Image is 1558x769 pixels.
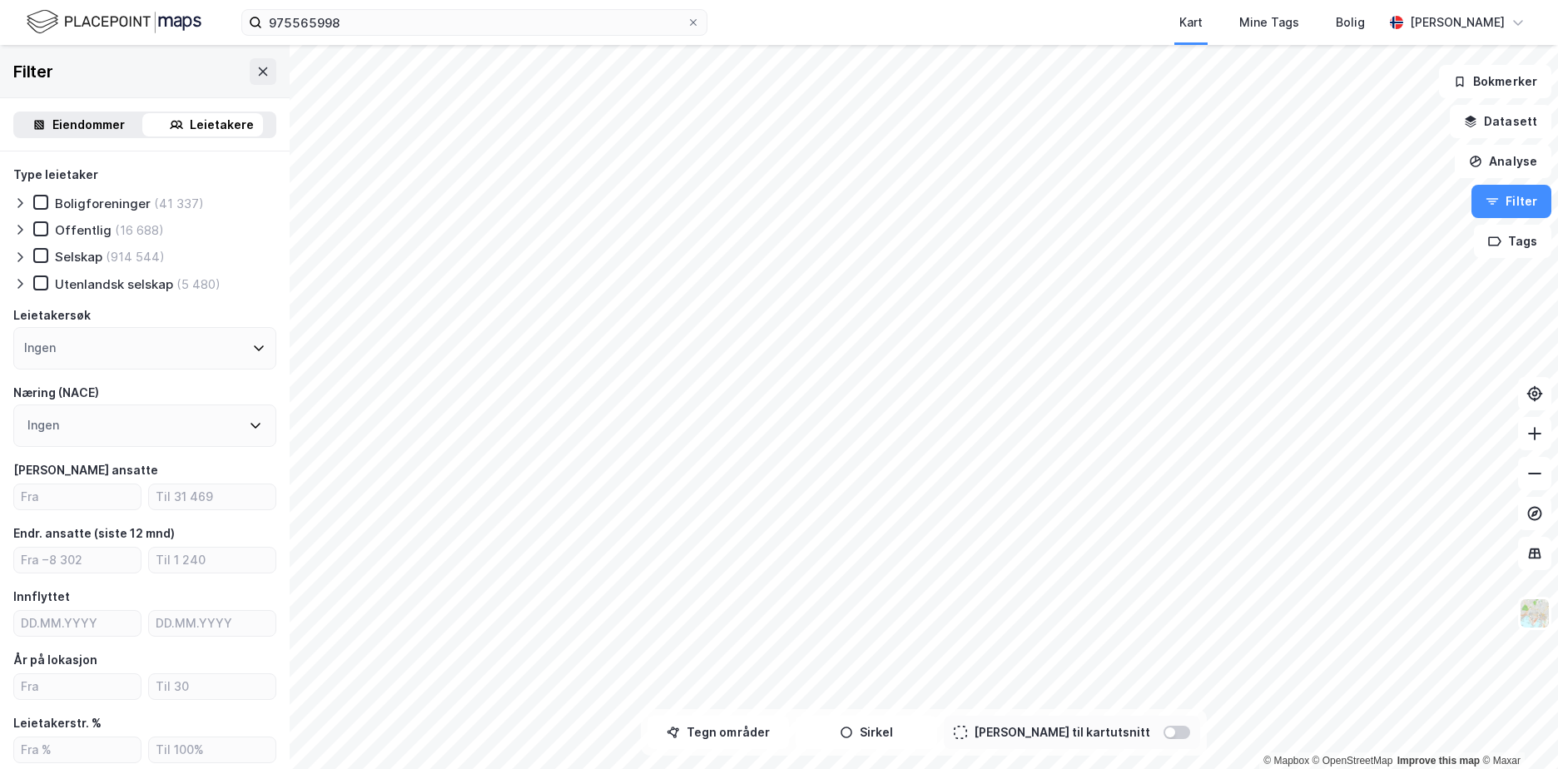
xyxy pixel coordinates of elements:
input: Til 100% [149,737,275,762]
div: [PERSON_NAME] [1410,12,1505,32]
div: Næring (NACE) [13,383,99,403]
input: Fra [14,674,141,699]
div: Endr. ansatte (siste 12 mnd) [13,523,175,543]
div: År på lokasjon [13,650,97,670]
div: Offentlig [55,222,112,238]
button: Analyse [1455,145,1551,178]
div: (914 544) [106,249,165,265]
div: Ingen [27,415,59,435]
input: DD.MM.YYYY [149,611,275,636]
div: Kart [1179,12,1203,32]
div: Selskap [55,249,102,265]
div: Boligforeninger [55,196,151,211]
div: Innflyttet [13,587,70,607]
button: Sirkel [796,716,937,749]
div: Eiendommer [52,115,125,135]
div: Ingen [24,338,56,358]
input: Søk på adresse, matrikkel, gårdeiere, leietakere eller personer [262,10,687,35]
input: DD.MM.YYYY [14,611,141,636]
img: logo.f888ab2527a4732fd821a326f86c7f29.svg [27,7,201,37]
iframe: Chat Widget [1475,689,1558,769]
div: (5 480) [176,276,221,292]
img: Z [1519,598,1551,629]
input: Fra −8 302 [14,548,141,573]
button: Datasett [1450,105,1551,138]
div: (41 337) [154,196,204,211]
input: Til 30 [149,674,275,699]
div: Filter [13,58,53,85]
div: Kontrollprogram for chat [1475,689,1558,769]
a: OpenStreetMap [1312,755,1393,767]
a: Mapbox [1263,755,1309,767]
div: [PERSON_NAME] til kartutsnitt [974,722,1150,742]
div: Utenlandsk selskap [55,276,173,292]
div: Mine Tags [1239,12,1299,32]
input: Til 31 469 [149,484,275,509]
input: Til 1 240 [149,548,275,573]
input: Fra % [14,737,141,762]
button: Tegn områder [648,716,789,749]
div: Type leietaker [13,165,98,185]
button: Tags [1474,225,1551,258]
div: [PERSON_NAME] ansatte [13,460,158,480]
a: Improve this map [1397,755,1480,767]
div: Leietakerstr. % [13,713,102,733]
div: Leietakersøk [13,305,91,325]
div: (16 688) [115,222,164,238]
div: Bolig [1336,12,1365,32]
button: Filter [1471,185,1551,218]
button: Bokmerker [1439,65,1551,98]
div: Leietakere [190,115,254,135]
input: Fra [14,484,141,509]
